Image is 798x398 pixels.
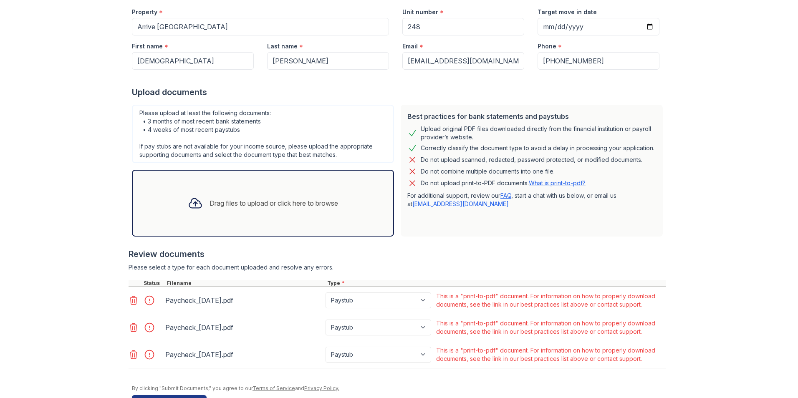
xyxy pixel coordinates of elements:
[326,280,666,287] div: Type
[129,263,666,272] div: Please select a type for each document uploaded and resolve any errors.
[407,191,656,208] p: For additional support, review our , start a chat with us below, or email us at
[421,125,656,141] div: Upload original PDF files downloaded directly from the financial institution or payroll provider’...
[132,86,666,98] div: Upload documents
[538,42,556,50] label: Phone
[165,321,322,334] div: Paycheck_[DATE].pdf
[538,8,597,16] label: Target move in date
[165,294,322,307] div: Paycheck_[DATE].pdf
[402,8,438,16] label: Unit number
[165,348,322,361] div: Paycheck_[DATE].pdf
[132,42,163,50] label: First name
[253,385,295,391] a: Terms of Service
[210,198,338,208] div: Drag files to upload or click here to browse
[529,179,586,186] a: What is print-to-pdf?
[132,105,394,163] div: Please upload at least the following documents: • 3 months of most recent bank statements • 4 wee...
[132,8,157,16] label: Property
[402,42,418,50] label: Email
[500,192,511,199] a: FAQ
[267,42,298,50] label: Last name
[421,155,642,165] div: Do not upload scanned, redacted, password protected, or modified documents.
[304,385,339,391] a: Privacy Policy.
[421,166,555,176] div: Do not combine multiple documents into one file.
[436,292,664,309] div: This is a "print-to-pdf" document. For information on how to properly download documents, see the...
[436,319,664,336] div: This is a "print-to-pdf" document. For information on how to properly download documents, see the...
[412,200,509,207] a: [EMAIL_ADDRESS][DOMAIN_NAME]
[436,346,664,363] div: This is a "print-to-pdf" document. For information on how to properly download documents, see the...
[129,248,666,260] div: Review documents
[165,280,326,287] div: Filename
[421,143,654,153] div: Correctly classify the document type to avoid a delay in processing your application.
[132,385,666,392] div: By clicking "Submit Documents," you agree to our and
[142,280,165,287] div: Status
[407,111,656,121] div: Best practices for bank statements and paystubs
[421,179,586,187] p: Do not upload print-to-PDF documents.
